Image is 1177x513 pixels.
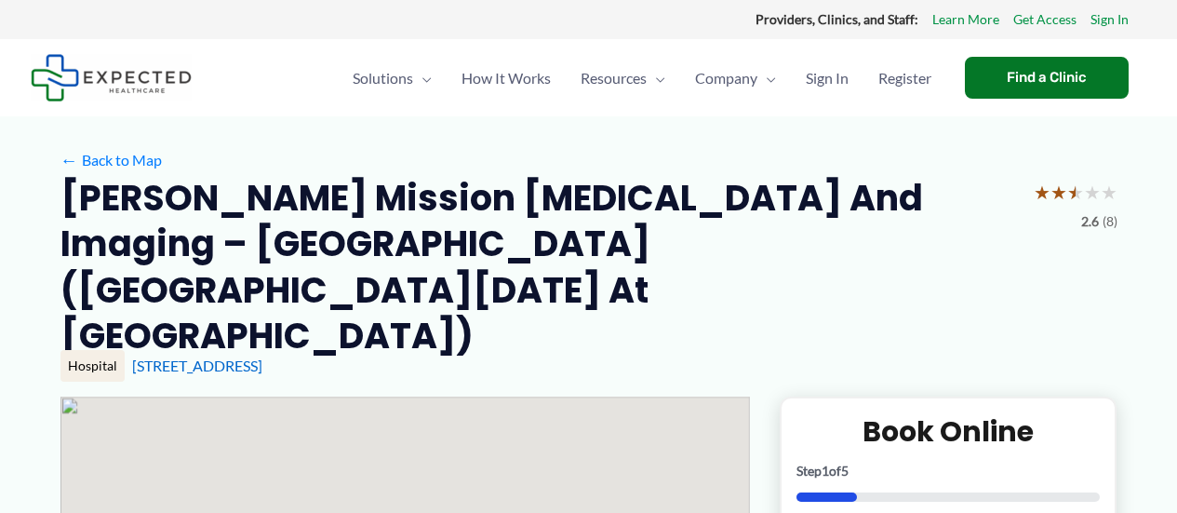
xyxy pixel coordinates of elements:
div: Hospital [60,350,125,382]
span: 2.6 [1081,209,1099,234]
p: Step of [796,465,1101,478]
nav: Primary Site Navigation [338,46,946,111]
span: ★ [1067,175,1084,209]
a: Sign In [1090,7,1129,32]
strong: Providers, Clinics, and Staff: [756,11,918,27]
a: How It Works [447,46,566,111]
a: [STREET_ADDRESS] [132,357,262,374]
a: Register [863,46,946,111]
span: ← [60,151,78,169]
a: SolutionsMenu Toggle [338,46,447,111]
span: ★ [1050,175,1067,209]
a: Get Access [1013,7,1077,32]
span: 1 [822,463,829,479]
span: Sign In [806,46,849,111]
h2: [PERSON_NAME] Mission [MEDICAL_DATA] and Imaging – [GEOGRAPHIC_DATA] ([GEOGRAPHIC_DATA][DATE] at ... [60,175,1019,359]
span: 5 [841,463,849,479]
span: ★ [1101,175,1117,209]
span: Menu Toggle [413,46,432,111]
a: ←Back to Map [60,146,162,174]
img: Expected Healthcare Logo - side, dark font, small [31,54,192,101]
a: Find a Clinic [965,57,1129,99]
a: CompanyMenu Toggle [680,46,791,111]
span: (8) [1103,209,1117,234]
span: Resources [581,46,647,111]
span: Menu Toggle [647,46,665,111]
span: Solutions [353,46,413,111]
span: ★ [1034,175,1050,209]
span: ★ [1084,175,1101,209]
a: Learn More [932,7,999,32]
span: Menu Toggle [757,46,776,111]
a: ResourcesMenu Toggle [566,46,680,111]
h2: Book Online [796,413,1101,450]
a: Sign In [791,46,863,111]
span: Company [695,46,757,111]
span: How It Works [461,46,551,111]
span: Register [878,46,931,111]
